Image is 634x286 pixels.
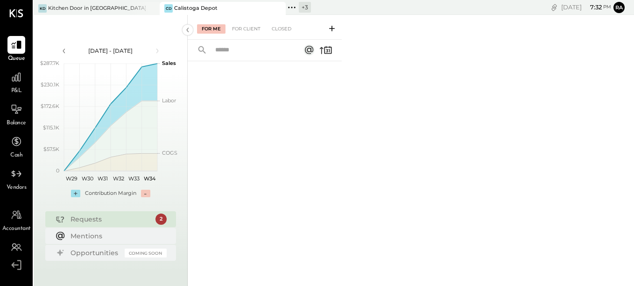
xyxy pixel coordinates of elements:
[66,175,77,182] text: W29
[7,119,26,128] span: Balance
[43,124,59,131] text: $115.1K
[0,206,32,233] a: Accountant
[48,5,146,12] div: Kitchen Door in [GEOGRAPHIC_DATA]
[583,3,602,12] span: 7 : 32
[174,5,218,12] div: Calistoga Depot
[227,24,265,34] div: For Client
[70,214,151,224] div: Requests
[128,175,140,182] text: W33
[299,2,311,13] div: + 3
[113,175,124,182] text: W32
[56,167,59,174] text: 0
[0,36,32,63] a: Queue
[549,2,559,12] div: copy link
[125,249,167,257] div: Coming Soon
[2,225,31,233] span: Accountant
[143,175,155,182] text: W34
[38,4,47,13] div: KD
[81,175,93,182] text: W30
[197,24,225,34] div: For Me
[10,151,22,160] span: Cash
[162,150,177,156] text: COGS
[85,190,136,197] div: Contribution Margin
[162,97,176,104] text: Labor
[141,190,150,197] div: -
[162,60,176,66] text: Sales
[71,190,80,197] div: +
[0,238,32,265] a: Teams
[613,2,625,13] button: Ra
[11,87,22,95] span: P&L
[267,24,296,34] div: Closed
[43,146,59,152] text: $57.5K
[98,175,108,182] text: W31
[164,4,173,13] div: CD
[7,184,27,192] span: Vendors
[70,231,162,241] div: Mentions
[41,103,59,109] text: $172.6K
[40,60,59,66] text: $287.7K
[41,81,59,88] text: $230.1K
[8,55,25,63] span: Queue
[0,165,32,192] a: Vendors
[0,133,32,160] a: Cash
[0,68,32,95] a: P&L
[155,214,167,225] div: 2
[9,257,24,265] span: Teams
[561,3,611,12] div: [DATE]
[603,4,611,10] span: pm
[71,47,150,55] div: [DATE] - [DATE]
[0,100,32,128] a: Balance
[70,248,120,257] div: Opportunities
